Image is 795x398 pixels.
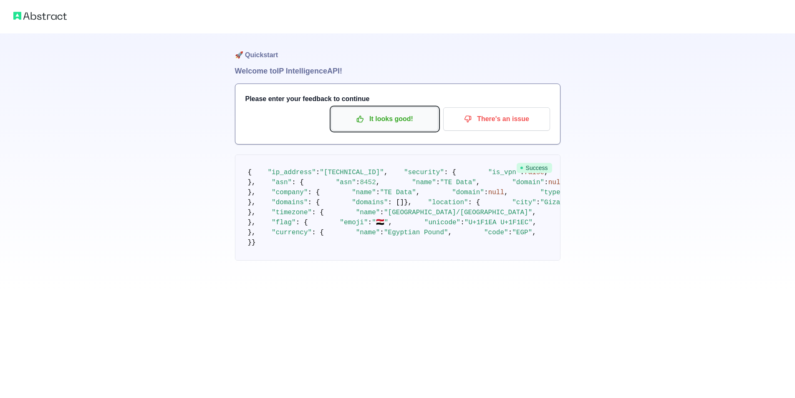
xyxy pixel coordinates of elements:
[540,199,564,206] span: "Giza"
[532,209,536,216] span: ,
[360,179,376,186] span: 8452
[312,229,324,236] span: : {
[13,10,67,22] img: Abstract logo
[356,179,360,186] span: :
[460,219,464,226] span: :
[352,199,388,206] span: "domains"
[272,189,308,196] span: "company"
[245,94,550,104] h3: Please enter your feedback to continue
[292,179,304,186] span: : {
[384,169,388,176] span: ,
[336,179,356,186] span: "asn"
[464,219,533,226] span: "U+1F1EA U+1F1EC"
[512,229,532,236] span: "EGP"
[320,169,384,176] span: "[TECHNICAL_ID]"
[440,179,476,186] span: "TE Data"
[449,112,544,126] p: There's an issue
[316,169,320,176] span: :
[312,209,324,216] span: : {
[444,169,456,176] span: : {
[452,189,484,196] span: "domain"
[235,65,560,77] h1: Welcome to IP Intelligence API!
[548,179,564,186] span: null
[508,229,512,236] span: :
[416,189,420,196] span: ,
[436,179,440,186] span: :
[404,169,444,176] span: "security"
[376,189,380,196] span: :
[340,219,368,226] span: "emoji"
[308,189,320,196] span: : {
[512,179,544,186] span: "domain"
[388,219,392,226] span: ,
[384,229,448,236] span: "Egyptian Pound"
[352,189,376,196] span: "name"
[380,229,384,236] span: :
[428,199,468,206] span: "location"
[384,209,532,216] span: "[GEOGRAPHIC_DATA]/[GEOGRAPHIC_DATA]"
[488,189,504,196] span: null
[272,199,308,206] span: "domains"
[380,209,384,216] span: :
[484,189,488,196] span: :
[448,229,452,236] span: ,
[488,169,520,176] span: "is_vpn"
[380,189,416,196] span: "TE Data"
[443,107,550,131] button: There's an issue
[356,209,380,216] span: "name"
[272,179,292,186] span: "asn"
[296,219,308,226] span: : {
[372,219,388,226] span: "🇪🇬"
[532,229,536,236] span: ,
[272,229,312,236] span: "currency"
[533,219,537,226] span: ,
[412,179,436,186] span: "name"
[268,169,316,176] span: "ip_address"
[356,229,380,236] span: "name"
[388,199,404,206] span: : []
[504,189,508,196] span: ,
[272,209,312,216] span: "timezone"
[272,219,296,226] span: "flag"
[540,189,564,196] span: "type"
[376,179,380,186] span: ,
[338,112,432,126] p: It looks good!
[468,199,480,206] span: : {
[536,199,540,206] span: :
[424,219,460,226] span: "unicode"
[517,163,552,173] span: Success
[368,219,372,226] span: :
[331,107,438,131] button: It looks good!
[235,33,560,65] h1: 🚀 Quickstart
[544,179,548,186] span: :
[484,229,508,236] span: "code"
[308,199,320,206] span: : {
[512,199,536,206] span: "city"
[248,169,252,176] span: {
[476,179,480,186] span: ,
